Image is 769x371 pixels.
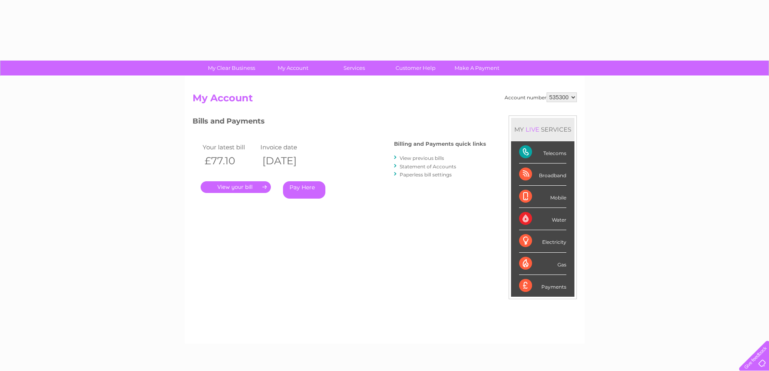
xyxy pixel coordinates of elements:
td: Invoice date [258,142,316,153]
div: LIVE [524,126,541,133]
div: MY SERVICES [511,118,574,141]
a: View previous bills [400,155,444,161]
h3: Bills and Payments [193,115,486,130]
div: Electricity [519,230,566,252]
div: Account number [505,92,577,102]
h2: My Account [193,92,577,108]
a: My Clear Business [198,61,265,75]
div: Broadband [519,163,566,186]
a: Services [321,61,388,75]
a: Make A Payment [444,61,510,75]
a: Paperless bill settings [400,172,452,178]
div: Water [519,208,566,230]
a: Statement of Accounts [400,163,456,170]
div: Gas [519,253,566,275]
td: Your latest bill [201,142,259,153]
a: Pay Here [283,181,325,199]
th: [DATE] [258,153,316,169]
a: Customer Help [382,61,449,75]
a: My Account [260,61,326,75]
h4: Billing and Payments quick links [394,141,486,147]
div: Telecoms [519,141,566,163]
a: . [201,181,271,193]
div: Mobile [519,186,566,208]
div: Payments [519,275,566,297]
th: £77.10 [201,153,259,169]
